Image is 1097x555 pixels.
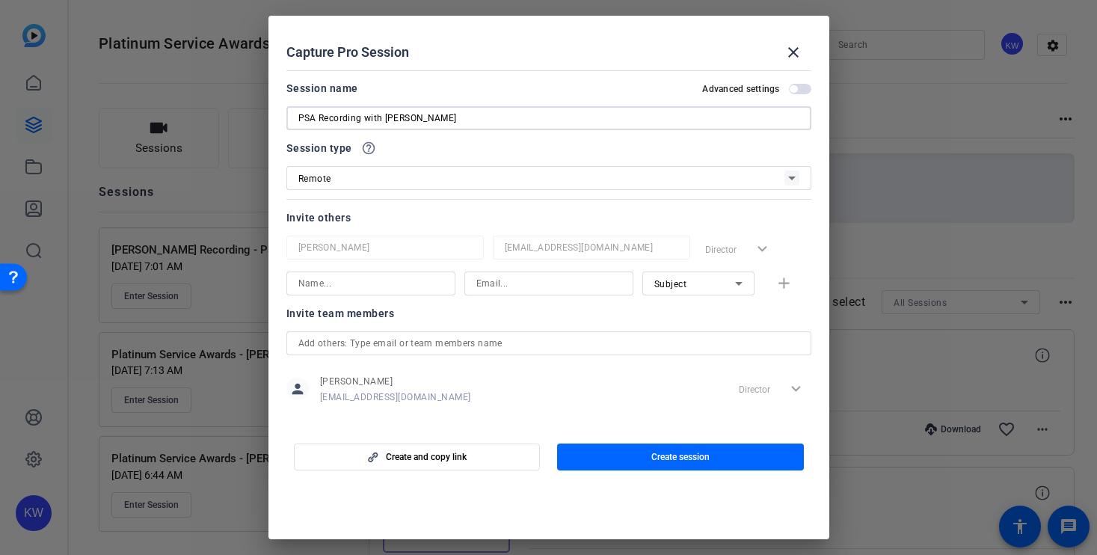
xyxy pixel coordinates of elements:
[654,279,687,289] span: Subject
[505,239,678,257] input: Email...
[298,239,472,257] input: Name...
[286,139,352,157] span: Session type
[286,79,358,97] div: Session name
[784,43,802,61] mat-icon: close
[286,304,811,322] div: Invite team members
[286,34,811,70] div: Capture Pro Session
[320,375,471,387] span: [PERSON_NAME]
[286,209,811,227] div: Invite others
[361,141,376,156] mat-icon: help_outline
[294,444,541,470] button: Create and copy link
[557,444,804,470] button: Create session
[386,451,467,463] span: Create and copy link
[476,275,621,292] input: Email...
[298,109,799,127] input: Enter Session Name
[298,174,331,184] span: Remote
[298,275,443,292] input: Name...
[298,334,799,352] input: Add others: Type email or team members name
[286,378,309,400] mat-icon: person
[651,451,710,463] span: Create session
[320,391,471,403] span: [EMAIL_ADDRESS][DOMAIN_NAME]
[702,83,779,95] h2: Advanced settings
